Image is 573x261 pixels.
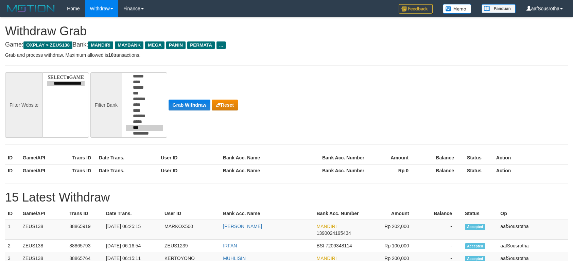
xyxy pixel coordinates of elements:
td: ZEUS138 [20,220,67,240]
span: PERMATA [187,41,215,49]
th: Trans ID [70,164,96,177]
th: ID [5,164,20,177]
td: 88865793 [67,240,103,252]
h1: Withdraw Grab [5,24,568,38]
td: ZEUS138 [20,240,67,252]
th: Balance [419,152,464,164]
th: Game/API [20,164,70,177]
td: 1 [5,220,20,240]
span: MANDIRI [316,256,336,261]
th: Bank Acc. Number [314,207,368,220]
th: Balance [419,207,462,220]
h4: Game: Bank: [5,41,568,48]
a: [PERSON_NAME] [223,224,262,229]
th: User ID [158,164,220,177]
th: Game/API [20,152,70,164]
th: Status [464,164,493,177]
td: aafSousrotha [498,240,568,252]
span: BSI [316,243,324,248]
td: 2 [5,240,20,252]
th: Bank Acc. Number [319,164,369,177]
th: Status [464,152,493,164]
th: Game/API [20,207,67,220]
th: Amount [369,152,419,164]
th: Action [493,152,568,164]
span: ... [216,41,226,49]
span: MEGA [145,41,164,49]
th: Action [493,164,568,177]
div: Filter Bank [90,72,122,138]
th: Op [498,207,568,220]
th: User ID [162,207,220,220]
th: Trans ID [67,207,103,220]
th: Amount [369,207,419,220]
td: - [419,240,462,252]
th: Rp 0 [369,164,419,177]
img: MOTION_logo.png [5,3,57,14]
th: ID [5,207,20,220]
td: 88865919 [67,220,103,240]
td: Rp 100,000 [369,240,419,252]
img: panduan.png [482,4,516,13]
th: ID [5,152,20,164]
td: MARKOX500 [162,220,220,240]
span: 1390024195434 [316,230,351,236]
a: MUHLISIN [223,256,246,261]
h1: 15 Latest Withdraw [5,191,568,204]
th: Status [462,207,498,220]
img: Button%20Memo.svg [443,4,471,14]
td: aafSousrotha [498,220,568,240]
th: Date Trans. [96,152,158,164]
button: Grab Withdraw [169,100,210,110]
span: Accepted [465,243,485,249]
img: Feedback.jpg [399,4,433,14]
span: MAYBANK [115,41,143,49]
span: MANDIRI [316,224,336,229]
th: Bank Acc. Name [220,207,314,220]
td: ZEUS1239 [162,240,220,252]
td: [DATE] 06:16:54 [103,240,162,252]
strong: 10 [108,52,114,58]
span: PANIN [166,41,186,49]
th: Bank Acc. Name [220,164,319,177]
td: - [419,220,462,240]
div: Filter Website [5,72,42,138]
td: Rp 202,000 [369,220,419,240]
th: Bank Acc. Number [319,152,369,164]
span: Accepted [465,224,485,230]
th: Trans ID [70,152,96,164]
button: Reset [212,100,238,110]
span: OXPLAY > ZEUS138 [23,41,72,49]
a: IRFAN [223,243,237,248]
th: Date Trans. [103,207,162,220]
td: [DATE] 06:25:15 [103,220,162,240]
span: 7209348114 [326,243,352,248]
span: MANDIRI [88,41,113,49]
p: Grab and process withdraw. Maximum allowed is transactions. [5,52,568,58]
th: Date Trans. [96,164,158,177]
th: Bank Acc. Name [220,152,319,164]
th: Balance [419,164,464,177]
th: User ID [158,152,220,164]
